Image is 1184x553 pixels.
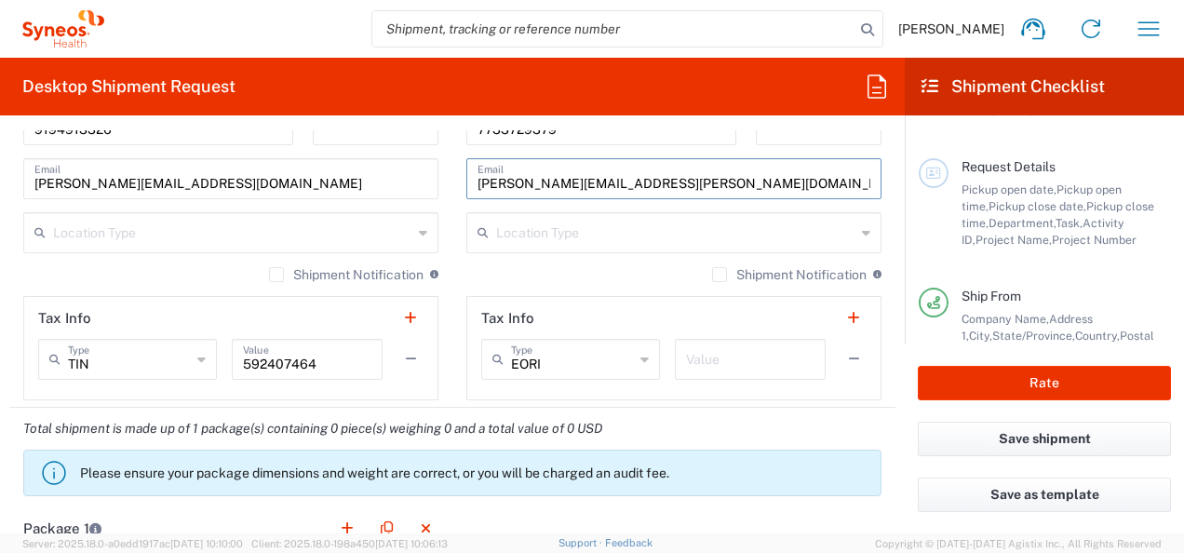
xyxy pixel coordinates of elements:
[922,75,1105,98] h2: Shipment Checklist
[975,233,1052,247] span: Project Name,
[875,535,1162,552] span: Copyright © [DATE]-[DATE] Agistix Inc., All Rights Reserved
[23,519,101,538] h2: Package 1
[992,329,1075,343] span: State/Province,
[918,478,1171,512] button: Save as template
[918,422,1171,456] button: Save shipment
[712,267,867,282] label: Shipment Notification
[372,11,854,47] input: Shipment, tracking or reference number
[80,465,873,481] p: Please ensure your package dimensions and weight are correct, or you will be charged an audit fee.
[989,216,1056,230] span: Department,
[605,537,653,548] a: Feedback
[251,538,448,549] span: Client: 2025.18.0-198a450
[375,538,448,549] span: [DATE] 10:06:13
[1052,233,1137,247] span: Project Number
[969,329,992,343] span: City,
[962,182,1056,196] span: Pickup open date,
[269,267,424,282] label: Shipment Notification
[22,75,235,98] h2: Desktop Shipment Request
[1075,329,1120,343] span: Country,
[22,538,243,549] span: Server: 2025.18.0-a0edd1917ac
[9,421,616,436] em: Total shipment is made up of 1 package(s) containing 0 piece(s) weighing 0 and a total value of 0...
[962,289,1021,303] span: Ship From
[170,538,243,549] span: [DATE] 10:10:00
[38,309,91,328] h2: Tax Info
[989,199,1086,213] span: Pickup close date,
[898,20,1004,37] span: [PERSON_NAME]
[962,159,1056,174] span: Request Details
[481,309,534,328] h2: Tax Info
[558,537,605,548] a: Support
[962,312,1049,326] span: Company Name,
[1056,216,1083,230] span: Task,
[918,366,1171,400] button: Rate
